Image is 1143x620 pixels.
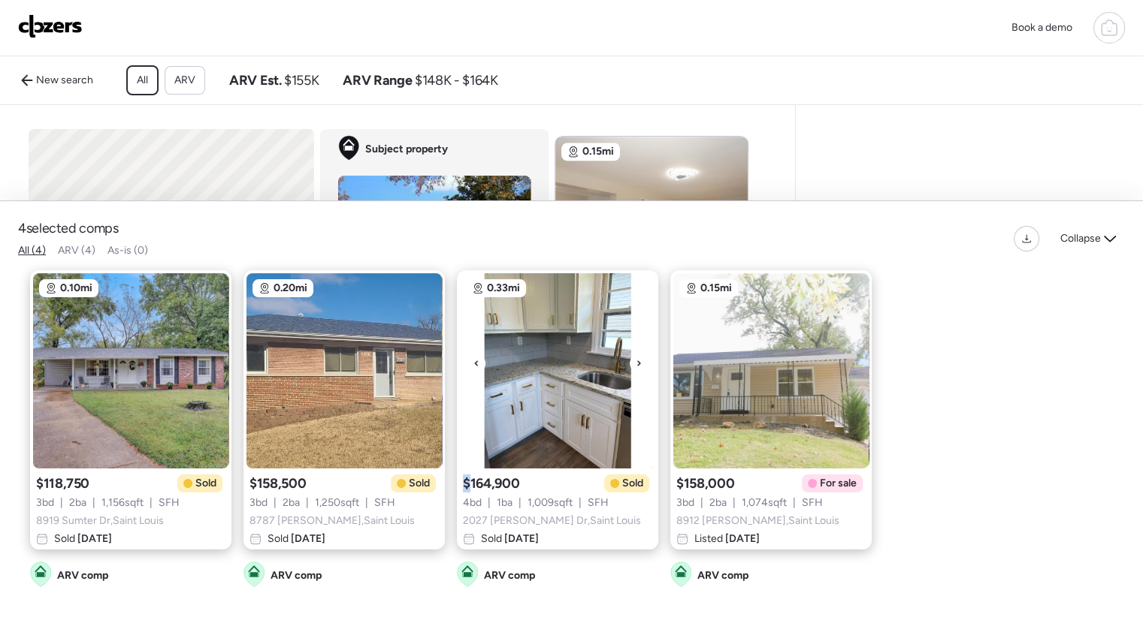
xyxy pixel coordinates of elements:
[249,495,268,510] span: 3 bd
[463,513,641,528] span: 2027 [PERSON_NAME] Dr , Saint Louis
[174,73,195,88] span: ARV
[18,244,46,257] span: All (4)
[365,142,448,157] span: Subject property
[36,495,54,510] span: 3 bd
[18,14,83,38] img: Logo
[497,495,513,510] span: 1 ba
[343,71,412,89] span: ARV Range
[289,532,325,545] span: [DATE]
[159,495,180,510] span: SFH
[622,476,643,491] span: Sold
[60,495,63,510] span: |
[502,532,539,545] span: [DATE]
[60,281,92,296] span: 0.10mi
[528,495,573,510] span: 1,009 sqft
[1060,231,1101,246] span: Collapse
[588,495,609,510] span: SFH
[519,495,522,510] span: |
[284,71,319,89] span: $155K
[249,513,415,528] span: 8787 [PERSON_NAME] , Saint Louis
[700,495,703,510] span: |
[92,495,95,510] span: |
[676,474,734,492] span: $158,000
[481,531,539,546] span: Sold
[676,513,839,528] span: 8912 [PERSON_NAME] , Saint Louis
[409,476,430,491] span: Sold
[137,73,148,88] span: All
[36,513,164,528] span: 8919 Sumter Dr , Saint Louis
[793,495,796,510] span: |
[374,495,395,510] span: SFH
[582,144,614,159] span: 0.15mi
[676,495,694,510] span: 3 bd
[488,495,491,510] span: |
[36,73,93,88] span: New search
[365,495,368,510] span: |
[733,495,736,510] span: |
[57,568,108,583] span: ARV comp
[271,568,322,583] span: ARV comp
[463,474,519,492] span: $164,900
[723,532,760,545] span: [DATE]
[36,474,89,492] span: $118,750
[315,495,359,510] span: 1,250 sqft
[463,495,482,510] span: 4 bd
[742,495,787,510] span: 1,074 sqft
[54,531,112,546] span: Sold
[487,281,520,296] span: 0.33mi
[150,495,153,510] span: |
[700,281,732,296] span: 0.15mi
[697,568,748,583] span: ARV comp
[1011,21,1072,34] span: Book a demo
[820,476,857,491] span: For sale
[249,474,306,492] span: $158,500
[306,495,309,510] span: |
[107,244,148,257] span: As-is (0)
[694,531,760,546] span: Listed
[283,495,300,510] span: 2 ba
[579,495,582,510] span: |
[18,219,119,237] span: 4 selected comps
[75,532,112,545] span: [DATE]
[12,68,102,92] a: New search
[274,281,307,296] span: 0.20mi
[58,244,95,257] span: ARV (4)
[709,495,727,510] span: 2 ba
[802,495,823,510] span: SFH
[101,495,144,510] span: 1,156 sqft
[484,568,535,583] span: ARV comp
[268,531,325,546] span: Sold
[69,495,86,510] span: 2 ba
[274,495,277,510] span: |
[195,476,216,491] span: Sold
[229,71,281,89] span: ARV Est.
[415,71,497,89] span: $148K - $164K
